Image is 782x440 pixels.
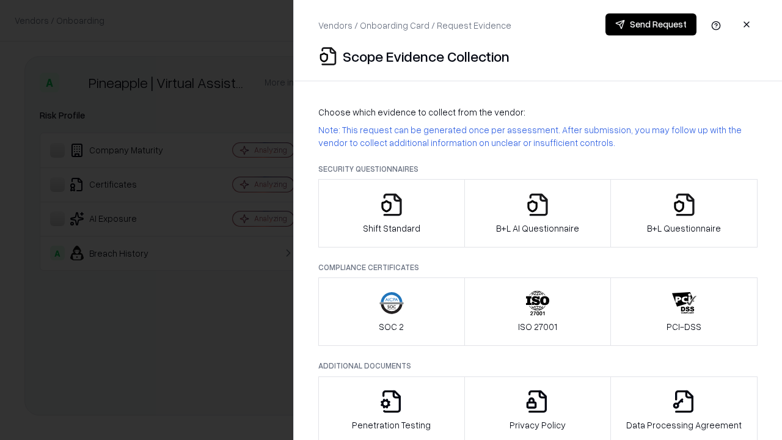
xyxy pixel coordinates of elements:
p: Privacy Policy [510,419,566,431]
button: ISO 27001 [464,277,612,346]
p: Penetration Testing [352,419,431,431]
p: Choose which evidence to collect from the vendor: [318,106,758,119]
p: Additional Documents [318,361,758,371]
p: Shift Standard [363,222,420,235]
p: SOC 2 [379,320,404,333]
button: Shift Standard [318,179,465,248]
button: SOC 2 [318,277,465,346]
p: Scope Evidence Collection [343,46,510,66]
button: Send Request [605,13,696,35]
p: Data Processing Agreement [626,419,742,431]
p: B+L AI Questionnaire [496,222,579,235]
p: Vendors / Onboarding Card / Request Evidence [318,19,511,32]
button: B+L Questionnaire [610,179,758,248]
button: B+L AI Questionnaire [464,179,612,248]
p: Compliance Certificates [318,262,758,273]
p: PCI-DSS [667,320,701,333]
p: Note: This request can be generated once per assessment. After submission, you may follow up with... [318,123,758,149]
p: Security Questionnaires [318,164,758,174]
button: PCI-DSS [610,277,758,346]
p: ISO 27001 [518,320,557,333]
p: B+L Questionnaire [647,222,721,235]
